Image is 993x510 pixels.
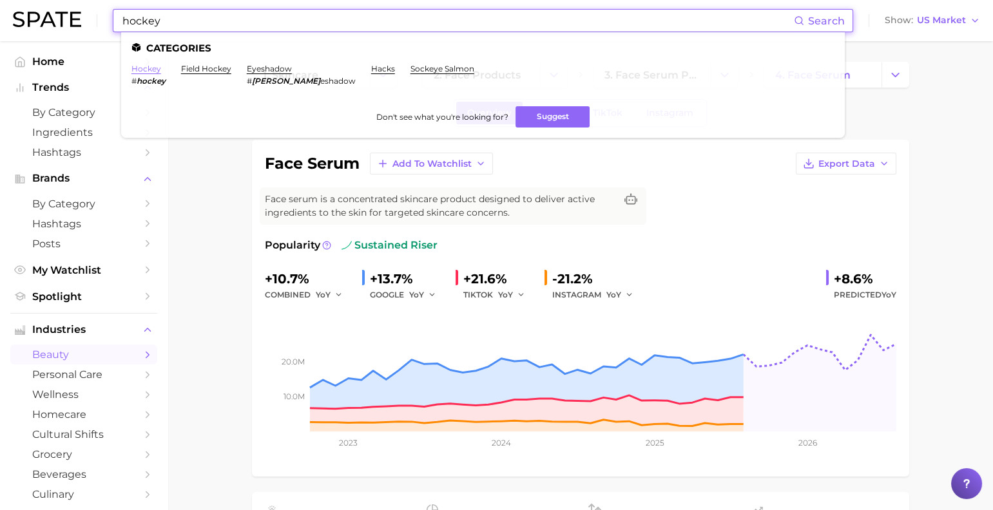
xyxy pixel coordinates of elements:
[10,102,157,122] a: by Category
[32,264,135,276] span: My Watchlist
[32,82,135,93] span: Trends
[32,388,135,401] span: wellness
[409,287,437,303] button: YoY
[392,158,472,169] span: Add to Watchlist
[552,287,642,303] div: INSTAGRAM
[370,287,445,303] div: GOOGLE
[10,484,157,504] a: culinary
[409,289,424,300] span: YoY
[410,64,474,73] a: sockeye salmon
[342,240,352,250] img: sustained riser
[645,438,664,448] tspan: 2025
[32,238,135,250] span: Posts
[265,238,320,253] span: Popularity
[32,488,135,500] span: culinary
[265,287,352,303] div: combined
[320,76,356,86] span: eshadow
[265,269,352,289] div: +10.7%
[10,142,157,162] a: Hashtags
[498,289,513,300] span: YoY
[32,468,135,480] span: beverages
[32,55,135,68] span: Home
[32,198,135,210] span: by Category
[606,289,621,300] span: YoY
[498,287,526,303] button: YoY
[10,345,157,364] a: beauty
[13,12,81,27] img: SPATE
[463,269,534,289] div: +21.6%
[10,287,157,307] a: Spotlight
[370,269,445,289] div: +13.7%
[808,15,845,27] span: Search
[10,384,157,404] a: wellness
[10,78,157,97] button: Trends
[32,218,135,230] span: Hashtags
[10,214,157,234] a: Hashtags
[463,287,534,303] div: TIKTOK
[376,112,508,122] span: Don't see what you're looking for?
[552,269,642,289] div: -21.2%
[247,76,252,86] span: #
[882,62,909,88] button: Change Category
[492,438,511,448] tspan: 2024
[32,106,135,118] span: by Category
[316,289,331,300] span: YoY
[32,173,135,184] span: Brands
[798,438,816,448] tspan: 2026
[247,64,292,73] a: eyeshadow
[885,17,913,24] span: Show
[265,156,360,171] h1: face serum
[32,146,135,158] span: Hashtags
[316,287,343,303] button: YoY
[131,64,161,73] a: hockey
[834,269,896,289] div: +8.6%
[32,428,135,440] span: cultural shifts
[342,238,438,253] span: sustained riser
[32,408,135,420] span: homecare
[32,348,135,361] span: beauty
[10,52,157,71] a: Home
[10,364,157,384] a: personal care
[371,64,395,73] a: hacks
[370,153,493,175] button: Add to Watchlist
[10,234,157,254] a: Posts
[181,64,231,73] a: field hockey
[32,126,135,138] span: Ingredients
[32,368,135,381] span: personal care
[32,324,135,335] span: Industries
[10,169,157,188] button: Brands
[121,10,794,32] input: Search here for a brand, industry, or ingredient
[917,17,966,24] span: US Market
[137,76,166,86] em: hockey
[10,444,157,464] a: grocery
[10,424,157,444] a: cultural shifts
[32,290,135,303] span: Spotlight
[10,122,157,142] a: Ingredients
[252,76,320,86] em: [PERSON_NAME]
[265,193,615,220] span: Face serum is a concentrated skincare product designed to deliver active ingredients to the skin ...
[818,158,875,169] span: Export Data
[834,287,896,303] span: Predicted
[10,320,157,339] button: Industries
[131,42,834,53] li: Categories
[32,448,135,460] span: grocery
[882,12,983,29] button: ShowUS Market
[796,153,896,175] button: Export Data
[882,290,896,299] span: YoY
[10,464,157,484] a: beverages
[10,260,157,280] a: My Watchlist
[339,438,358,448] tspan: 2023
[10,404,157,424] a: homecare
[131,76,137,86] span: #
[606,287,634,303] button: YoY
[516,106,590,127] button: Suggest
[10,194,157,214] a: by Category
